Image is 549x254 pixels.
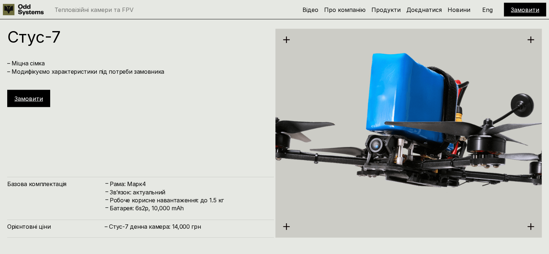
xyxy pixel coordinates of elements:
[105,223,267,231] h4: – Стус-7 денна камера: 14,000 грн
[105,204,108,212] h4: –
[511,6,539,13] a: Замовити
[105,196,108,204] h4: –
[14,95,43,102] a: Замовити
[110,188,267,196] h4: Зв’язок: актуальний
[7,223,105,231] h4: Орієнтовні ціни
[324,6,366,13] a: Про компанію
[110,196,267,204] h4: Робоче корисне навантаження: до 1.5 кг
[55,7,134,13] p: Тепловізійні камери та FPV
[105,188,108,195] h4: –
[7,29,267,45] h1: Стус-7
[482,7,493,13] p: Eng
[110,180,267,188] h4: Рама: Марк4
[302,6,318,13] a: Відео
[406,6,442,13] a: Доєднатися
[7,59,267,76] h4: – Міцна сімка – Модифікуємо характеристики під потреби замовника
[105,180,108,188] h4: –
[448,6,470,13] a: Новини
[7,180,105,188] h4: Базова комплектація
[110,204,267,212] h4: Батарея: 6s2p, 10,000 mAh
[371,6,401,13] a: Продукти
